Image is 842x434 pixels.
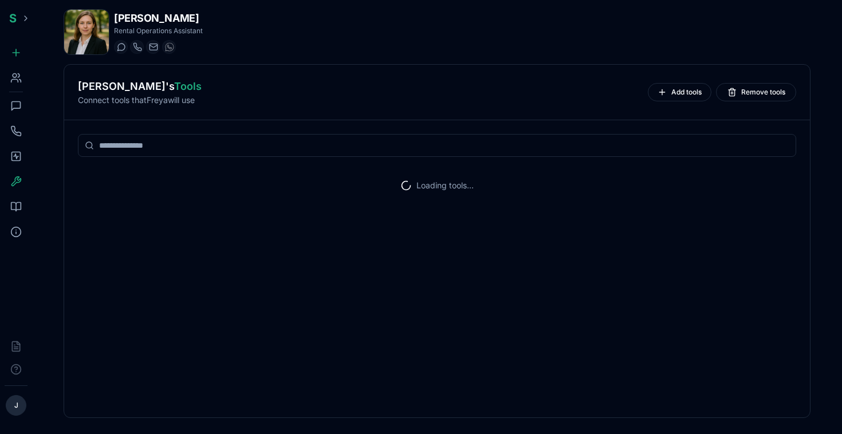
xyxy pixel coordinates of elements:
h2: [PERSON_NAME] 's [78,78,639,94]
span: Remove tools [741,88,785,97]
img: WhatsApp [165,42,174,52]
h1: [PERSON_NAME] [114,10,203,26]
span: Tools [174,80,202,92]
button: Add tools [648,83,711,101]
img: Freya Costa [64,10,109,54]
span: J [14,401,18,410]
button: Send email to freya.costa@getspinnable.ai [146,40,160,54]
p: Connect tools that Freya will use [78,94,639,106]
span: Add tools [671,88,702,97]
span: S [9,11,17,25]
button: J [6,395,26,416]
button: Remove tools [716,83,796,101]
p: Loading tools... [416,180,474,191]
button: Start a call with Freya Costa [130,40,144,54]
button: WhatsApp [162,40,176,54]
button: Start a chat with Freya Costa [114,40,128,54]
p: Rental Operations Assistant [114,26,203,35]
